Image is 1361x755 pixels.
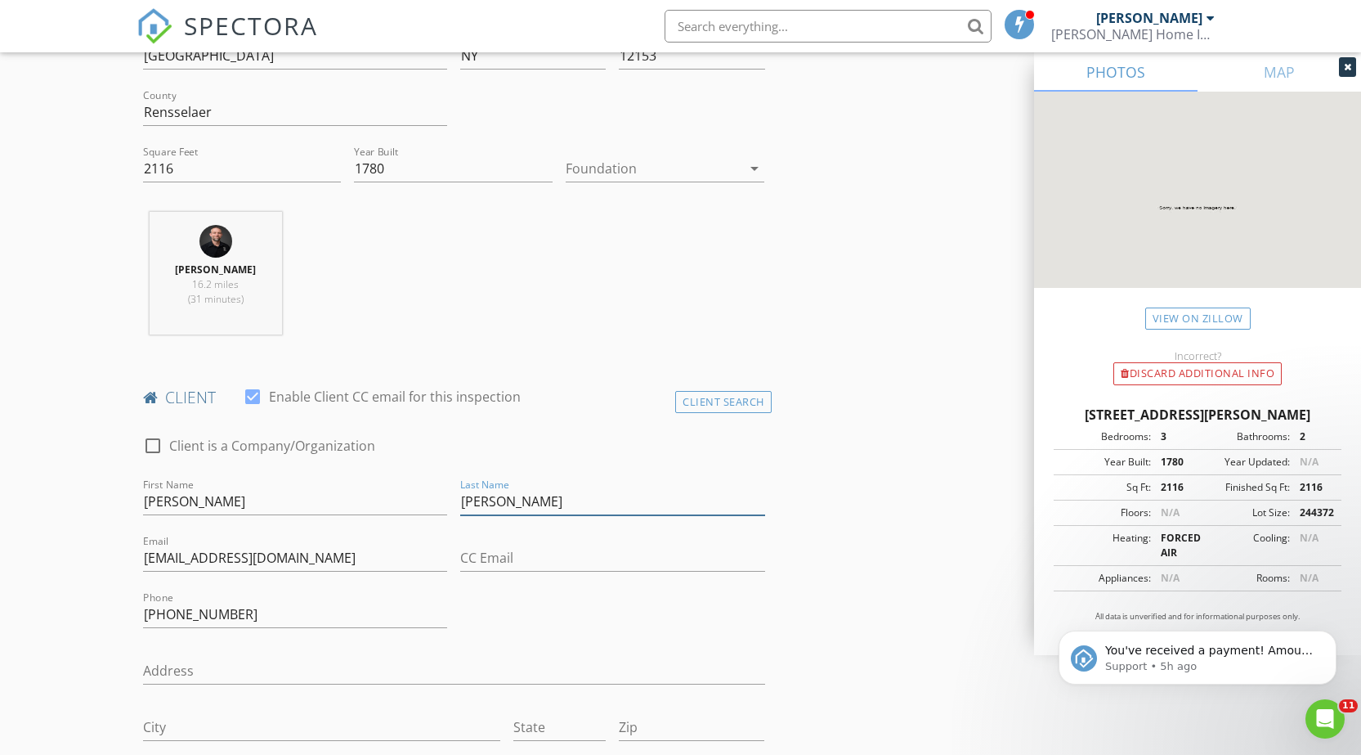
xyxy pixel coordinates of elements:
[1051,26,1215,43] div: Hollis Home Inspection LLC
[675,391,772,413] div: Client Search
[1198,455,1290,470] div: Year Updated:
[184,8,318,43] span: SPECTORA
[143,387,765,408] h4: client
[1198,480,1290,495] div: Finished Sq Ft:
[1151,455,1198,470] div: 1780
[1054,405,1341,425] div: [STREET_ADDRESS][PERSON_NAME]
[1339,699,1358,712] span: 11
[1059,455,1151,470] div: Year Built:
[1034,52,1198,92] a: PHOTOS
[137,8,172,44] img: The Best Home Inspection Software - Spectora
[199,225,232,258] img: image_6487327.jpg
[1290,506,1336,520] div: 244372
[1300,571,1318,585] span: N/A
[1198,429,1290,444] div: Bathrooms:
[192,277,239,291] span: 16.2 miles
[1034,92,1361,327] img: streetview
[1290,429,1336,444] div: 2
[1059,506,1151,520] div: Floors:
[1290,480,1336,495] div: 2116
[137,22,318,56] a: SPECTORA
[1059,429,1151,444] div: Bedrooms:
[1198,571,1290,586] div: Rooms:
[1305,699,1345,739] iframe: Intercom live chat
[1151,531,1198,560] div: FORCED AIR
[1161,571,1180,585] span: N/A
[1145,308,1251,330] a: View on Zillow
[1161,506,1180,519] span: N/A
[169,438,375,454] label: Client is a Company/Organization
[1059,531,1151,560] div: Heating:
[1300,455,1318,469] span: N/A
[269,389,521,405] label: Enable Client CC email for this inspection
[188,292,244,306] span: (31 minutes)
[1113,362,1282,385] div: Discard Additional info
[1034,596,1361,711] iframe: Intercom notifications message
[175,263,256,276] strong: [PERSON_NAME]
[1034,349,1361,362] div: Incorrect?
[1151,480,1198,495] div: 2116
[1198,506,1290,520] div: Lot Size:
[1198,52,1361,92] a: MAP
[1300,531,1318,545] span: N/A
[1059,480,1151,495] div: Sq Ft:
[665,10,992,43] input: Search everything...
[745,159,764,178] i: arrow_drop_down
[1198,531,1290,560] div: Cooling:
[1096,10,1202,26] div: [PERSON_NAME]
[1059,571,1151,586] div: Appliances:
[1151,429,1198,444] div: 3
